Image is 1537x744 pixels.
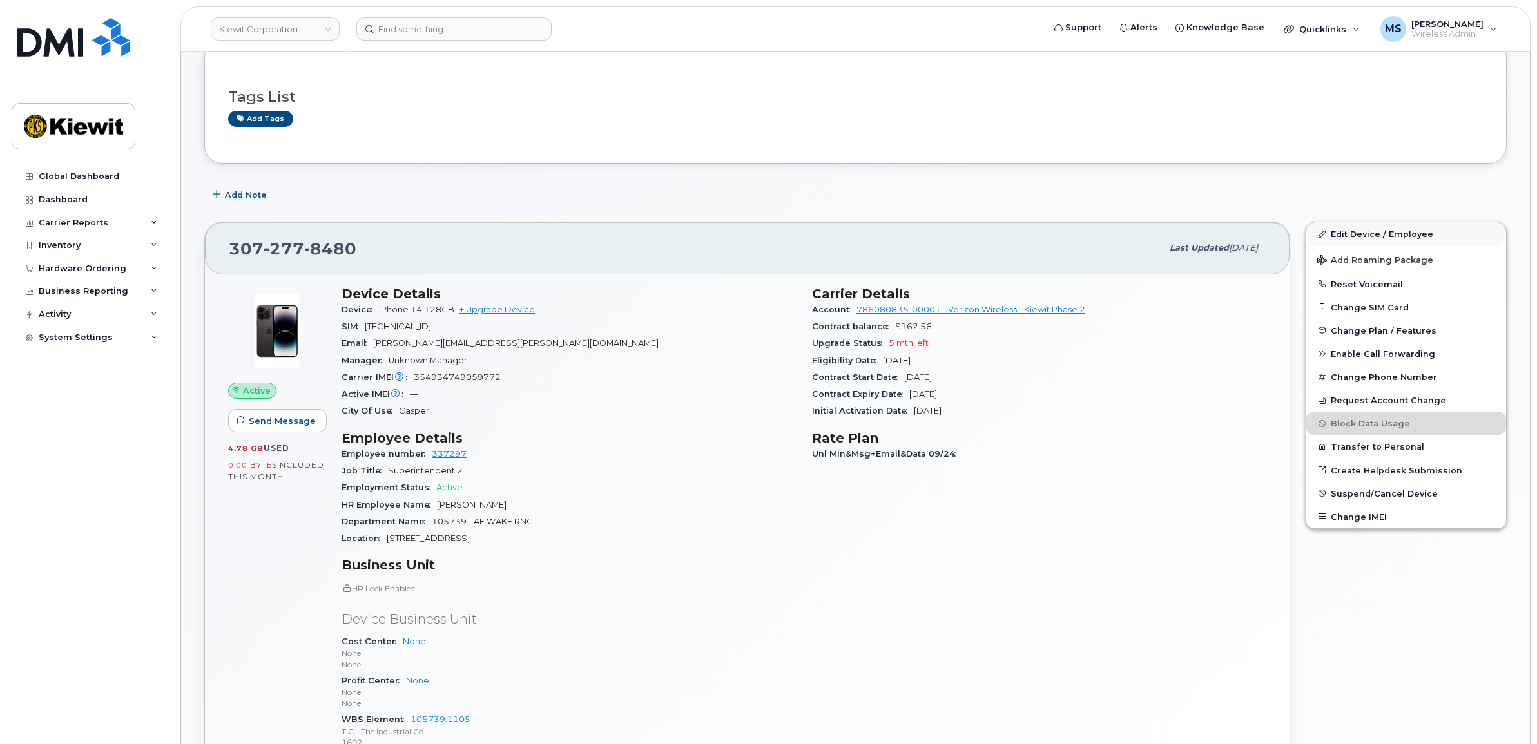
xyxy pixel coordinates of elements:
button: Send Message [228,409,327,432]
span: Device [342,305,379,314]
h3: Business Unit [342,557,797,573]
span: City Of Use [342,406,399,415]
span: Profit Center [342,676,406,685]
span: 0.00 Bytes [228,461,277,470]
span: Unl Min&Msg+Email&Data 09/24 [812,449,962,459]
a: Add tags [228,111,293,127]
button: Block Data Usage [1306,412,1506,435]
h3: Device Details [342,286,797,301]
span: [DATE] [883,356,911,365]
input: Find something... [356,17,552,41]
span: WBS Element [342,714,411,724]
span: Cost Center [342,636,403,646]
a: Alerts [1110,15,1166,41]
button: Add Roaming Package [1306,246,1506,272]
span: Send Message [249,415,316,427]
h3: Carrier Details [812,286,1267,301]
span: Email [342,338,373,348]
p: Device Business Unit [342,610,797,629]
button: Reset Voicemail [1306,272,1506,296]
button: Suspend/Cancel Device [1306,482,1506,505]
button: Change SIM Card [1306,296,1506,319]
button: Change Phone Number [1306,365,1506,388]
span: Job Title [342,466,388,475]
span: [PERSON_NAME] [437,500,507,510]
span: Unknown Manager [389,356,467,365]
span: Alerts [1130,21,1157,34]
p: None [342,687,797,698]
span: — [410,389,418,399]
span: 277 [264,239,304,258]
h3: Rate Plan [812,430,1267,446]
a: None [403,636,426,646]
span: $162.56 [895,321,932,331]
span: used [264,443,289,453]
span: Support [1065,21,1101,34]
button: Change IMEI [1306,505,1506,528]
span: [PERSON_NAME] [1411,19,1484,29]
span: Department Name [342,517,432,526]
a: Knowledge Base [1166,15,1273,41]
span: Carrier IMEI [342,372,414,382]
span: Superintendent 2 [388,466,463,475]
span: Upgrade Status [812,338,889,348]
h3: Tags List [228,89,1483,105]
img: image20231002-3703462-njx0qo.jpeg [238,292,316,370]
span: [DATE] [904,372,932,382]
p: None [342,659,797,670]
span: Manager [342,356,389,365]
span: [DATE] [1229,243,1258,253]
span: Employee number [342,449,432,459]
span: 105739 - AE WAKE RNG [432,517,533,526]
span: [STREET_ADDRESS] [387,533,470,543]
a: + Upgrade Device [459,305,535,314]
span: Eligibility Date [812,356,883,365]
span: Change Plan / Features [1331,325,1436,335]
span: [DATE] [914,406,942,415]
p: TIC - The Industrial Co. [342,726,797,737]
a: Create Helpdesk Submission [1306,459,1506,482]
span: SIM [342,321,365,331]
span: MS [1385,21,1402,37]
button: Enable Call Forwarding [1306,342,1506,365]
p: None [342,698,797,709]
span: 307 [229,239,356,258]
span: Casper [399,406,429,415]
span: Add Note [225,189,267,201]
a: 786080835-00001 - Verizon Wireless - Kiewit Phase 2 [856,305,1085,314]
span: Location [342,533,387,543]
span: included this month [228,460,324,481]
span: Enable Call Forwarding [1331,349,1435,359]
span: 5 mth left [889,338,929,348]
a: None [406,676,429,685]
span: Employment Status [342,482,436,492]
a: Kiewit Corporation [211,17,340,41]
button: Transfer to Personal [1306,435,1506,458]
span: 8480 [304,239,356,258]
span: Account [812,305,856,314]
span: HR Employee Name [342,500,437,510]
span: Active [436,482,463,492]
a: 337297 [432,449,467,459]
span: iPhone 14 128GB [379,305,454,314]
a: Support [1045,15,1110,41]
span: Contract Start Date [812,372,904,382]
span: Active IMEI [342,389,410,399]
span: [DATE] [909,389,937,399]
span: [TECHNICAL_ID] [365,321,431,331]
span: Initial Activation Date [812,406,914,415]
button: Change Plan / Features [1306,319,1506,342]
span: 354934749059772 [414,372,501,382]
span: 4.78 GB [228,444,264,453]
p: None [342,647,797,658]
p: HR Lock Enabled [342,583,797,594]
span: Active [243,385,271,397]
button: Add Note [204,183,278,206]
span: Quicklinks [1299,24,1346,34]
span: Contract balance [812,321,895,331]
span: Add Roaming Package [1317,255,1433,267]
span: Suspend/Cancel Device [1331,488,1438,498]
span: Contract Expiry Date [812,389,909,399]
div: Quicklinks [1275,16,1369,42]
iframe: Messenger Launcher [1481,688,1527,734]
